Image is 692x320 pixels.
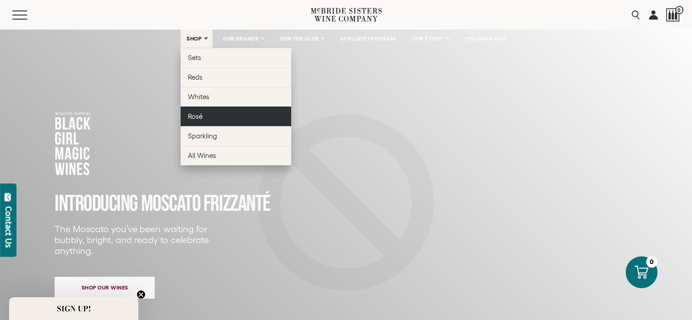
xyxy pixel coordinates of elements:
[55,190,138,218] span: INTRODUCING
[675,6,683,14] span: 0
[66,279,144,296] span: Shop our wines
[181,107,291,126] a: Rosé
[188,73,202,81] span: Reds
[181,67,291,87] a: Reds
[412,36,444,42] span: OUR STORY
[274,30,330,48] a: JOIN THE CLUB
[465,36,506,42] span: FIND NEAR YOU
[280,36,319,42] span: JOIN THE CLUB
[187,36,202,42] span: SHOP
[12,10,45,20] button: Mobile Menu Trigger
[646,256,657,268] div: 0
[141,190,201,218] span: MOSCATO
[188,152,216,159] span: All Wines
[181,48,291,67] a: Sets
[203,190,270,218] span: FRIZZANTé
[406,30,455,48] a: OUR STORY
[217,30,269,48] a: OUR BRANDS
[57,303,91,314] span: SIGN UP!
[188,93,209,101] span: Whites
[4,206,13,248] div: Contact Us
[223,36,258,42] span: OUR BRANDS
[9,297,138,320] div: SIGN UP!Close teaser
[181,146,291,165] a: All Wines
[340,36,396,42] span: AFFILIATE PROGRAM
[188,54,201,61] span: Sets
[136,290,146,299] button: Close teaser
[55,223,215,256] p: The Moscato you’ve been waiting for bubbly, bright, and ready to celebrate anything.
[459,30,512,48] a: FIND NEAR YOU
[188,132,217,140] span: Sparkling
[181,87,291,107] a: Whites
[334,30,402,48] a: AFFILIATE PROGRAM
[181,126,291,146] a: Sparkling
[181,30,212,48] a: SHOP
[55,277,155,299] a: Shop our wines
[188,112,202,120] span: Rosé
